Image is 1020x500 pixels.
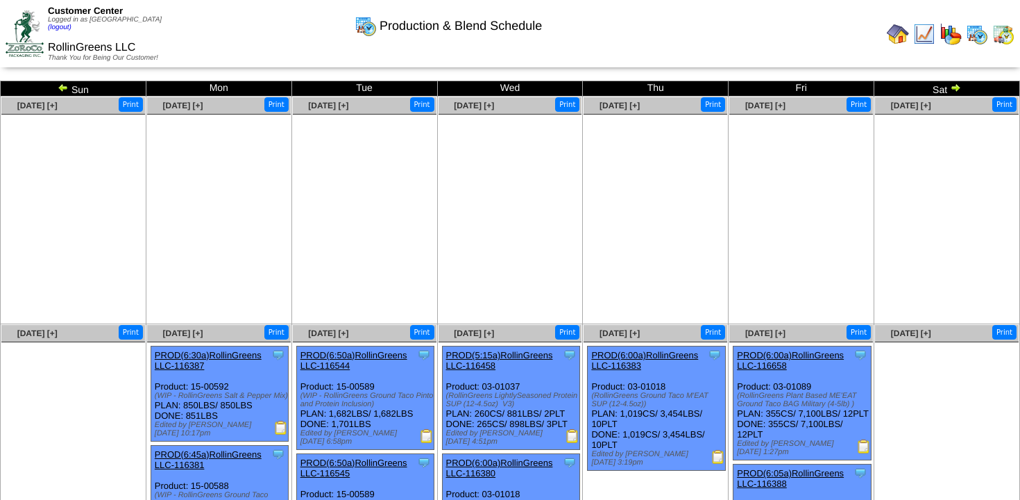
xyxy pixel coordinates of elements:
div: (WIP - RollinGreens Salt & Pepper Mix) [155,392,289,400]
a: [DATE] [+] [17,328,58,338]
td: Sun [1,81,146,97]
img: Production Report [566,429,579,443]
button: Print [119,325,143,340]
img: Tooltip [271,348,285,362]
button: Print [264,97,289,112]
span: Thank You for Being Our Customer! [48,54,158,62]
td: Wed [437,81,583,97]
button: Print [119,97,143,112]
img: Tooltip [417,456,431,469]
img: calendarprod.gif [355,15,377,37]
a: [DATE] [+] [17,101,58,110]
a: [DATE] [+] [745,328,785,338]
div: (RollinGreens LightlySeasoned Protein SUP (12-4.5oz) V3) [446,392,580,408]
button: Print [701,97,725,112]
span: Production & Blend Schedule [380,19,542,33]
a: [DATE] [+] [308,328,348,338]
button: Print [701,325,725,340]
button: Print [992,97,1017,112]
img: Tooltip [271,447,285,461]
td: Fri [729,81,874,97]
img: Tooltip [708,348,722,362]
img: Production Report [420,429,434,443]
img: graph.gif [940,23,962,45]
a: [DATE] [+] [745,101,785,110]
button: Print [555,325,579,340]
a: [DATE] [+] [454,101,494,110]
span: Logged in as [GEOGRAPHIC_DATA] [48,16,162,31]
div: Edited by [PERSON_NAME] [DATE] 10:17pm [155,421,289,437]
a: PROD(6:30a)RollinGreens LLC-116387 [155,350,262,371]
td: Tue [291,81,437,97]
div: Edited by [PERSON_NAME] [DATE] 1:27pm [737,440,871,456]
img: Tooltip [417,348,431,362]
a: [DATE] [+] [163,328,203,338]
img: home.gif [887,23,909,45]
a: PROD(6:45a)RollinGreens LLC-116381 [155,449,262,470]
div: (RollinGreens Ground Taco M'EAT SUP (12-4.5oz)) [591,392,725,408]
img: Tooltip [563,456,577,469]
td: Thu [583,81,729,97]
div: Product: 03-01018 PLAN: 1,019CS / 3,454LBS / 10PLT DONE: 1,019CS / 3,454LBS / 10PLT [588,347,726,471]
img: arrowright.gif [950,82,961,93]
a: PROD(5:15a)RollinGreens LLC-116458 [446,350,553,371]
div: Product: 03-01089 PLAN: 355CS / 7,100LBS / 12PLT DONE: 355CS / 7,100LBS / 12PLT [733,347,872,460]
img: line_graph.gif [913,23,935,45]
a: [DATE] [+] [600,328,640,338]
button: Print [410,325,434,340]
a: [DATE] [+] [600,101,640,110]
button: Print [410,97,434,112]
img: Tooltip [563,348,577,362]
img: calendarinout.gif [992,23,1014,45]
a: PROD(6:00a)RollinGreens LLC-116380 [446,458,553,478]
a: [DATE] [+] [891,101,931,110]
div: Edited by [PERSON_NAME] [DATE] 6:58pm [300,429,434,446]
img: ZoRoCo_Logo(Green%26Foil)%20jpg.webp [6,10,44,57]
a: [DATE] [+] [163,101,203,110]
a: [DATE] [+] [891,328,931,338]
a: PROD(6:50a)RollinGreens LLC-116544 [300,350,407,371]
a: PROD(6:00a)RollinGreens LLC-116383 [591,350,698,371]
div: (RollinGreens Plant Based ME’EAT Ground Taco BAG Military (4-5lb) ) [737,392,871,408]
span: RollinGreens LLC [48,42,135,53]
div: (WIP - RollinGreens Ground Taco Pinto and Protein Inclusion) [300,392,434,408]
div: Product: 15-00589 PLAN: 1,682LBS / 1,682LBS DONE: 1,701LBS [296,347,434,450]
a: [DATE] [+] [454,328,494,338]
img: calendarprod.gif [966,23,988,45]
div: Edited by [PERSON_NAME] [DATE] 3:19pm [591,450,725,467]
a: PROD(6:05a)RollinGreens LLC-116388 [737,468,844,489]
img: arrowleft.gif [58,82,69,93]
span: Customer Center [48,6,123,16]
div: Product: 15-00592 PLAN: 850LBS / 850LBS DONE: 851LBS [151,347,289,442]
div: Product: 03-01037 PLAN: 260CS / 881LBS / 2PLT DONE: 265CS / 898LBS / 3PLT [442,347,580,450]
img: Tooltip [853,466,867,480]
a: PROD(6:00a)RollinGreens LLC-116658 [737,350,844,371]
a: (logout) [48,24,71,31]
button: Print [992,325,1017,340]
button: Print [555,97,579,112]
a: [DATE] [+] [308,101,348,110]
img: Production Report [711,450,725,464]
a: PROD(6:50a)RollinGreens LLC-116545 [300,458,407,478]
img: Production Report [274,421,288,435]
button: Print [264,325,289,340]
div: Edited by [PERSON_NAME] [DATE] 4:51pm [446,429,580,446]
img: Tooltip [853,348,867,362]
button: Print [847,325,871,340]
td: Mon [146,81,291,97]
img: Production Report [857,440,871,453]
